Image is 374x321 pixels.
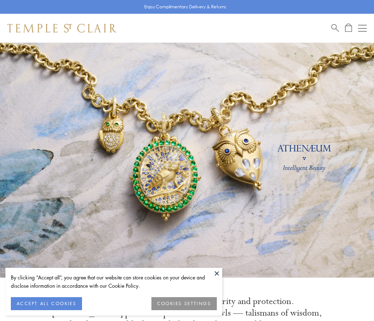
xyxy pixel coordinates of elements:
[345,23,352,33] a: Open Shopping Bag
[7,24,116,33] img: Temple St. Clair
[144,3,226,10] p: Enjoy Complimentary Delivery & Returns
[358,24,367,33] button: Open navigation
[331,23,339,33] a: Search
[11,273,217,290] div: By clicking “Accept all”, you agree that our website can store cookies on your device and disclos...
[11,297,82,310] button: ACCEPT ALL COOKIES
[151,297,217,310] button: COOKIES SETTINGS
